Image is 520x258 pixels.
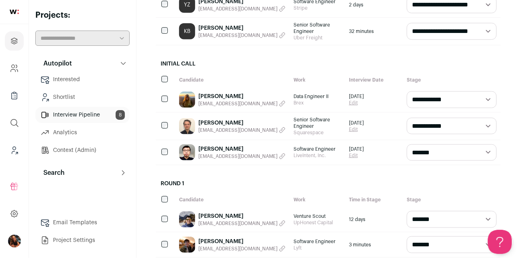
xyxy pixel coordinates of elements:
p: Search [39,168,65,178]
button: [EMAIL_ADDRESS][DOMAIN_NAME] [198,127,285,133]
span: [EMAIL_ADDRESS][DOMAIN_NAME] [198,100,277,107]
span: Data Engineer II [294,93,341,100]
a: [PERSON_NAME] [198,119,285,127]
div: Work [290,192,345,207]
a: Edit [349,152,364,159]
button: Search [35,165,130,181]
img: 709f7b6174a7dbbef75302e609d5c6f714b10d51319e2d13b9bd504b7212e306 [179,237,195,253]
a: Leads (Backoffice) [5,141,24,160]
a: Interview Pipeline8 [35,107,130,123]
span: UpHonest Capital [294,219,341,226]
a: [PERSON_NAME] [198,212,285,220]
div: Stage [403,73,501,87]
h2: Projects: [35,10,130,21]
span: 8 [116,110,125,120]
p: Autopilot [39,59,72,68]
div: Interview Date [345,73,403,87]
a: [PERSON_NAME] [198,92,285,100]
iframe: Help Scout Beacon - Open [488,230,512,254]
div: Stage [403,192,501,207]
span: Lyft [294,245,341,251]
span: [EMAIL_ADDRESS][DOMAIN_NAME] [198,127,277,133]
button: [EMAIL_ADDRESS][DOMAIN_NAME] [198,246,285,252]
a: Projects [5,31,24,51]
button: [EMAIL_ADDRESS][DOMAIN_NAME] [198,100,285,107]
a: Company Lists [5,86,24,105]
span: [EMAIL_ADDRESS][DOMAIN_NAME] [198,220,277,227]
a: Edit [349,100,364,106]
a: [PERSON_NAME] [198,238,285,246]
button: [EMAIL_ADDRESS][DOMAIN_NAME] [198,32,285,39]
span: [EMAIL_ADDRESS][DOMAIN_NAME] [198,6,277,12]
span: Venture Scout [294,213,341,219]
img: 13968079-medium_jpg [8,235,21,248]
a: [PERSON_NAME] [198,24,285,32]
div: 12 days [345,207,403,232]
span: [DATE] [349,146,364,152]
span: Senior Software Engineer [294,22,341,35]
button: Open dropdown [8,235,21,248]
button: Autopilot [35,55,130,72]
div: Candidate [175,192,290,207]
a: KB [179,23,195,39]
a: Context (Admin) [35,142,130,158]
button: [EMAIL_ADDRESS][DOMAIN_NAME] [198,153,285,160]
a: Email Templates [35,215,130,231]
button: [EMAIL_ADDRESS][DOMAIN_NAME] [198,6,285,12]
a: Project Settings [35,232,130,248]
span: [EMAIL_ADDRESS][DOMAIN_NAME] [198,246,277,252]
div: 3 minutes [345,232,403,257]
a: Company and ATS Settings [5,59,24,78]
img: a04cd41a41a6baca85bd5c99277c5ae81b4f8301abde652420771c54f8753042 [179,211,195,227]
span: Brex [294,100,341,106]
img: 97d4f4721b4c353f4783ab05b5e63fbbefd0428f83ae0c7f84ea6d7b135a68a8 [179,144,195,160]
a: [PERSON_NAME] [198,145,285,153]
span: Senior Software Engineer [294,117,341,129]
span: [EMAIL_ADDRESS][DOMAIN_NAME] [198,32,277,39]
span: LiveIntent, Inc. [294,152,341,159]
h2: Round 1 [156,175,501,192]
img: wellfound-shorthand-0d5821cbd27db2630d0214b213865d53afaa358527fdda9d0ea32b1df1b89c2c.svg [10,10,19,14]
span: Stripe [294,5,341,11]
span: Software Engineer [294,238,341,245]
a: Edit [349,126,364,133]
span: Software Engineer [294,146,341,152]
div: Time in Stage [345,192,403,207]
img: cc60707c70f3c9668f04b2bb2983489a5253450099cbd111fc5b979dfbd82f2b [179,92,195,108]
span: [DATE] [349,93,364,100]
button: [EMAIL_ADDRESS][DOMAIN_NAME] [198,220,285,227]
span: [EMAIL_ADDRESS][DOMAIN_NAME] [198,153,277,160]
a: Shortlist [35,89,130,105]
a: Analytics [35,125,130,141]
a: Interested [35,72,130,88]
div: Work [290,73,345,87]
span: Squarespace [294,129,341,136]
h2: Initial Call [156,55,501,73]
div: Candidate [175,73,290,87]
div: 32 minutes [345,18,403,45]
img: 1de9d231f17102a0298d14ff89c26d02c4c6be6be70bb6eccfb56a7f03575fd5 [179,118,195,134]
span: [DATE] [349,120,364,126]
span: Uber Freight [294,35,341,41]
